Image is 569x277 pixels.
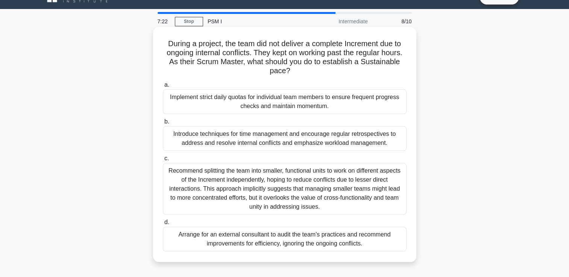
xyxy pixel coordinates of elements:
[164,155,169,161] span: c.
[162,39,407,76] h5: During a project, the team did not deliver a complete Increment due to ongoing internal conflicts...
[163,89,407,114] div: Implement strict daily quotas for individual team members to ensure frequent progress checks and ...
[163,126,407,151] div: Introduce techniques for time management and encourage regular retrospectives to address and reso...
[175,17,203,26] a: Stop
[203,14,307,29] div: PSM I
[163,227,407,251] div: Arrange for an external consultant to audit the team's practices and recommend improvements for e...
[164,118,169,125] span: b.
[164,219,169,225] span: d.
[153,14,175,29] div: 7:22
[164,81,169,88] span: a.
[163,163,407,215] div: Recommend splitting the team into smaller, functional units to work on different aspects of the I...
[307,14,372,29] div: Intermediate
[372,14,416,29] div: 8/10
